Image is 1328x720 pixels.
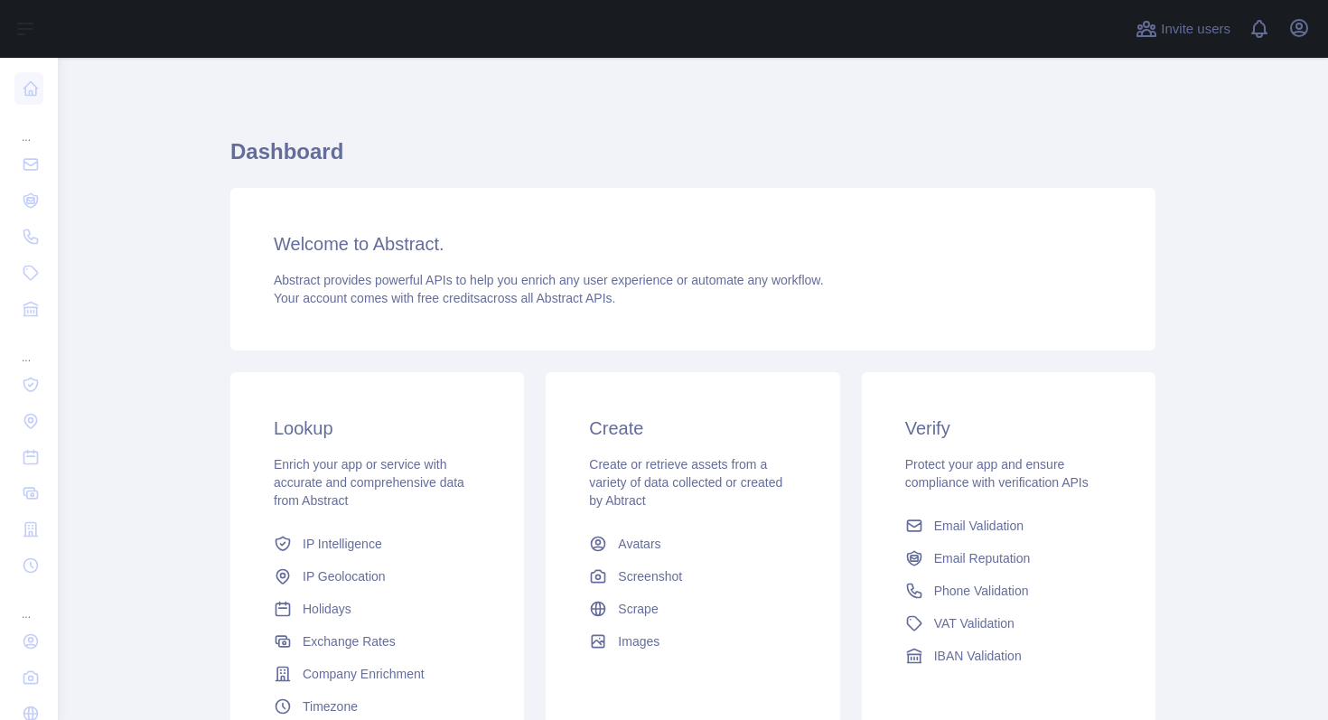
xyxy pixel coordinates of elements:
[274,457,464,508] span: Enrich your app or service with accurate and comprehensive data from Abstract
[1161,19,1230,40] span: Invite users
[934,614,1015,632] span: VAT Validation
[905,457,1089,490] span: Protect your app and ensure compliance with verification APIs
[303,632,396,650] span: Exchange Rates
[274,291,615,305] span: Your account comes with across all Abstract APIs.
[14,329,43,365] div: ...
[898,542,1119,575] a: Email Reputation
[303,665,425,683] span: Company Enrichment
[267,560,488,593] a: IP Geolocation
[898,575,1119,607] a: Phone Validation
[267,625,488,658] a: Exchange Rates
[582,593,803,625] a: Scrape
[303,697,358,715] span: Timezone
[934,647,1022,665] span: IBAN Validation
[303,567,386,585] span: IP Geolocation
[618,632,659,650] span: Images
[1132,14,1234,43] button: Invite users
[618,535,660,553] span: Avatars
[14,585,43,622] div: ...
[230,137,1155,181] h1: Dashboard
[274,231,1112,257] h3: Welcome to Abstract.
[417,291,480,305] span: free credits
[303,535,382,553] span: IP Intelligence
[618,567,682,585] span: Screenshot
[934,582,1029,600] span: Phone Validation
[589,416,796,441] h3: Create
[934,549,1031,567] span: Email Reputation
[303,600,351,618] span: Holidays
[14,108,43,145] div: ...
[582,625,803,658] a: Images
[618,600,658,618] span: Scrape
[582,528,803,560] a: Avatars
[267,528,488,560] a: IP Intelligence
[934,517,1024,535] span: Email Validation
[905,416,1112,441] h3: Verify
[898,640,1119,672] a: IBAN Validation
[898,607,1119,640] a: VAT Validation
[267,658,488,690] a: Company Enrichment
[267,593,488,625] a: Holidays
[898,510,1119,542] a: Email Validation
[582,560,803,593] a: Screenshot
[274,273,824,287] span: Abstract provides powerful APIs to help you enrich any user experience or automate any workflow.
[589,457,782,508] span: Create or retrieve assets from a variety of data collected or created by Abtract
[274,416,481,441] h3: Lookup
